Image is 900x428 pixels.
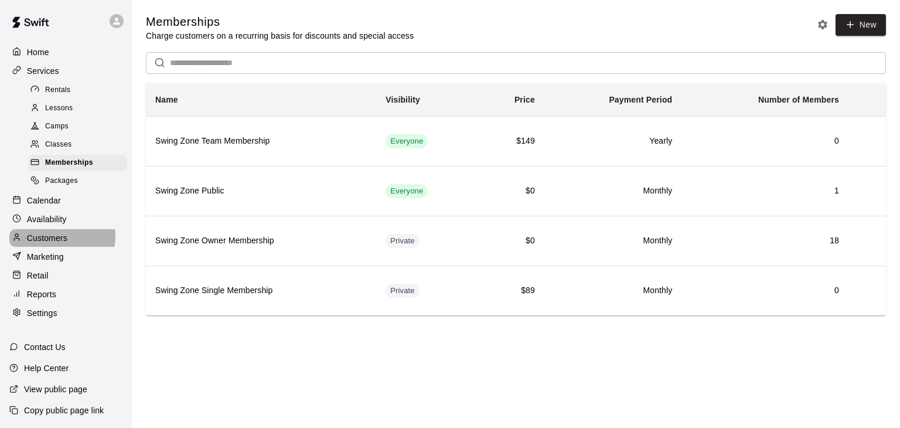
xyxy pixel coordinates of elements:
[45,84,71,96] span: Rentals
[814,16,831,33] button: Memberships settings
[386,236,420,247] span: Private
[691,185,839,198] h6: 1
[146,30,414,42] p: Charge customers on a recurring basis for discounts and special access
[28,136,132,154] a: Classes
[386,284,420,298] div: This membership is hidden from the memberships page
[28,118,127,135] div: Camps
[386,286,420,297] span: Private
[24,383,87,395] p: View public page
[27,307,57,319] p: Settings
[28,172,132,191] a: Packages
[155,95,178,104] b: Name
[155,284,367,297] h6: Swing Zone Single Membership
[45,157,93,169] span: Memberships
[24,405,104,416] p: Copy public page link
[28,137,127,153] div: Classes
[24,341,66,353] p: Contact Us
[386,234,420,248] div: This membership is hidden from the memberships page
[386,186,428,197] span: Everyone
[27,232,67,244] p: Customers
[554,284,672,297] h6: Monthly
[146,83,886,315] table: simple table
[45,121,69,133] span: Camps
[609,95,672,104] b: Payment Period
[45,139,71,151] span: Classes
[9,304,122,322] a: Settings
[488,284,535,297] h6: $89
[554,185,672,198] h6: Monthly
[28,81,132,99] a: Rentals
[554,235,672,247] h6: Monthly
[27,213,67,225] p: Availability
[27,251,64,263] p: Marketing
[45,175,78,187] span: Packages
[28,173,127,189] div: Packages
[386,134,428,148] div: This membership is visible to all customers
[27,270,49,281] p: Retail
[691,235,839,247] h6: 18
[488,135,535,148] h6: $149
[155,185,367,198] h6: Swing Zone Public
[758,95,839,104] b: Number of Members
[27,65,59,77] p: Services
[691,135,839,148] h6: 0
[28,118,132,136] a: Camps
[28,154,132,172] a: Memberships
[27,46,49,58] p: Home
[9,62,122,80] a: Services
[9,286,122,303] a: Reports
[554,135,672,148] h6: Yearly
[9,229,122,247] a: Customers
[691,284,839,297] h6: 0
[386,184,428,198] div: This membership is visible to all customers
[9,43,122,61] a: Home
[27,195,61,206] p: Calendar
[836,14,886,36] a: New
[155,235,367,247] h6: Swing Zone Owner Membership
[28,99,132,117] a: Lessons
[488,185,535,198] h6: $0
[28,100,127,117] div: Lessons
[45,103,73,114] span: Lessons
[28,155,127,171] div: Memberships
[386,136,428,147] span: Everyone
[9,210,122,228] a: Availability
[9,248,122,266] a: Marketing
[488,235,535,247] h6: $0
[28,82,127,98] div: Rentals
[9,192,122,209] a: Calendar
[514,95,535,104] b: Price
[27,288,56,300] p: Reports
[146,14,414,30] h5: Memberships
[386,95,420,104] b: Visibility
[24,362,69,374] p: Help Center
[9,267,122,284] a: Retail
[155,135,367,148] h6: Swing Zone Team Membership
